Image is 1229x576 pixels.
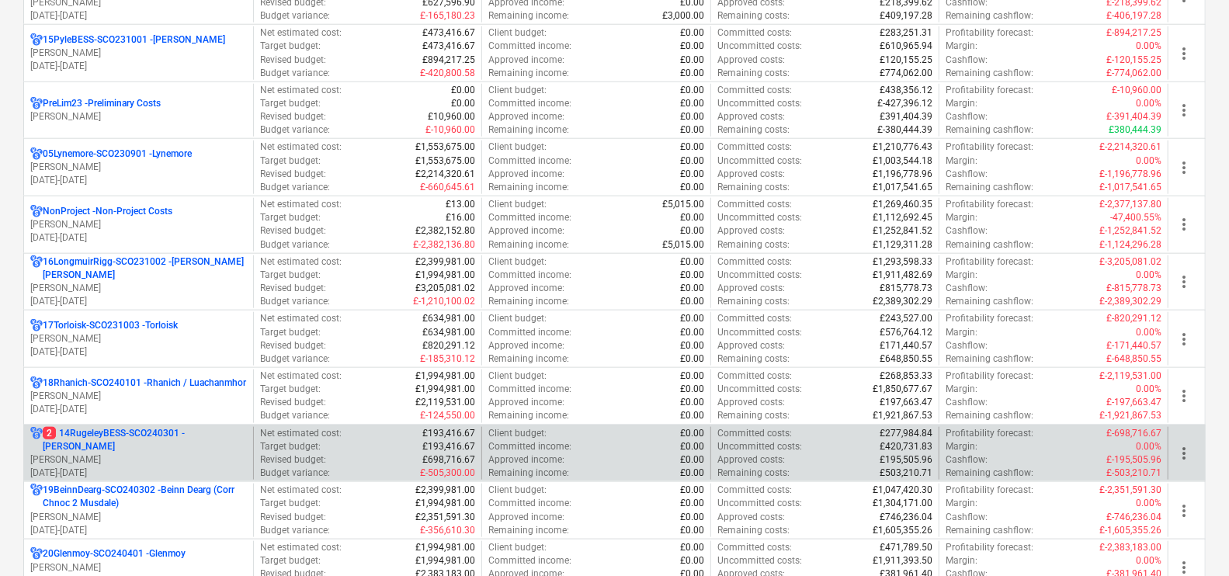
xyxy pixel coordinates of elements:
[1099,168,1161,181] p: £-1,196,778.96
[946,9,1033,23] p: Remaining cashflow :
[260,211,321,224] p: Target budget :
[260,326,321,339] p: Target budget :
[420,67,475,80] p: £-420,800.58
[1175,44,1193,63] span: more_vert
[260,312,342,325] p: Net estimated cost :
[1109,123,1161,137] p: £380,444.39
[946,255,1033,269] p: Profitability forecast :
[1106,312,1161,325] p: £-820,291.12
[446,211,475,224] p: £16.00
[488,295,569,308] p: Remaining income :
[680,383,704,396] p: £0.00
[260,181,330,194] p: Budget variance :
[30,427,247,481] div: 214RugeleyBESS-SCO240301 -[PERSON_NAME][PERSON_NAME][DATE]-[DATE]
[946,198,1033,211] p: Profitability forecast :
[43,547,186,560] p: 20Glenmoy-SCO240401 - Glenmoy
[946,326,977,339] p: Margin :
[260,370,342,383] p: Net estimated cost :
[717,224,785,238] p: Approved costs :
[1110,211,1161,224] p: -47,400.55%
[1175,101,1193,120] span: more_vert
[30,332,247,345] p: [PERSON_NAME]
[30,376,247,416] div: 18Rhanich-SCO240101 -Rhanich / Luachanmhor[PERSON_NAME][DATE]-[DATE]
[260,352,330,366] p: Budget variance :
[946,181,1033,194] p: Remaining cashflow :
[488,409,569,422] p: Remaining income :
[488,255,547,269] p: Client budget :
[260,282,326,295] p: Revised budget :
[873,383,932,396] p: £1,850,677.67
[30,9,247,23] p: [DATE] - [DATE]
[43,319,178,332] p: 17Torloisk-SCO231003 - Torloisk
[717,9,790,23] p: Remaining costs :
[680,255,704,269] p: £0.00
[880,339,932,352] p: £171,440.57
[1099,409,1161,422] p: £-1,921,867.53
[680,141,704,154] p: £0.00
[488,339,564,352] p: Approved income :
[43,255,247,282] p: 16LongmuirRigg-SCO231002 - [PERSON_NAME] [PERSON_NAME]
[30,110,247,123] p: [PERSON_NAME]
[717,370,792,383] p: Committed costs :
[30,205,43,218] div: Project has multi currencies enabled
[1106,352,1161,366] p: £-648,850.55
[680,123,704,137] p: £0.00
[880,110,932,123] p: £391,404.39
[488,282,564,295] p: Approved income :
[880,40,932,53] p: £610,965.94
[488,383,571,396] p: Committed income :
[260,67,330,80] p: Budget variance :
[880,54,932,67] p: £120,155.25
[680,84,704,97] p: £0.00
[946,141,1033,154] p: Profitability forecast :
[680,312,704,325] p: £0.00
[680,211,704,224] p: £0.00
[1136,40,1161,53] p: 0.00%
[30,403,247,416] p: [DATE] - [DATE]
[717,26,792,40] p: Committed costs :
[30,231,247,245] p: [DATE] - [DATE]
[946,396,988,409] p: Cashflow :
[880,84,932,97] p: £438,356.12
[717,84,792,97] p: Committed costs :
[717,295,790,308] p: Remaining costs :
[680,97,704,110] p: £0.00
[873,168,932,181] p: £1,196,778.96
[680,181,704,194] p: £0.00
[30,345,247,359] p: [DATE] - [DATE]
[873,141,932,154] p: £1,210,776.43
[1106,110,1161,123] p: £-391,404.39
[43,484,247,510] p: 19BeinnDearg-SCO240302 - Beinn Dearg (Corr Chnoc 2 Musdale)
[260,168,326,181] p: Revised budget :
[260,339,326,352] p: Revised budget :
[30,561,247,574] p: [PERSON_NAME]
[422,312,475,325] p: £634,981.00
[30,255,43,282] div: Project has multi currencies enabled
[1106,339,1161,352] p: £-171,440.57
[680,26,704,40] p: £0.00
[717,352,790,366] p: Remaining costs :
[30,97,43,110] div: Project has multi currencies enabled
[1175,272,1193,291] span: more_vert
[422,326,475,339] p: £634,981.00
[451,84,475,97] p: £0.00
[30,547,43,560] div: Project has multi currencies enabled
[880,326,932,339] p: £576,764.12
[873,198,932,211] p: £1,269,460.35
[873,295,932,308] p: £2,389,302.29
[880,67,932,80] p: £774,062.00
[717,54,785,67] p: Approved costs :
[488,9,569,23] p: Remaining income :
[946,370,1033,383] p: Profitability forecast :
[877,97,932,110] p: £-427,396.12
[413,295,475,308] p: £-1,210,100.02
[873,255,932,269] p: £1,293,598.33
[30,147,247,187] div: 05Lynemore-SCO230901 -Lynemore[PERSON_NAME][DATE]-[DATE]
[43,97,161,110] p: PreLim23 - Preliminary Costs
[1136,326,1161,339] p: 0.00%
[30,33,247,73] div: 15PyleBESS-SCO231001 -[PERSON_NAME][PERSON_NAME][DATE]-[DATE]
[946,224,988,238] p: Cashflow :
[880,26,932,40] p: £283,251.31
[30,218,247,231] p: [PERSON_NAME]
[420,409,475,422] p: £-124,550.00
